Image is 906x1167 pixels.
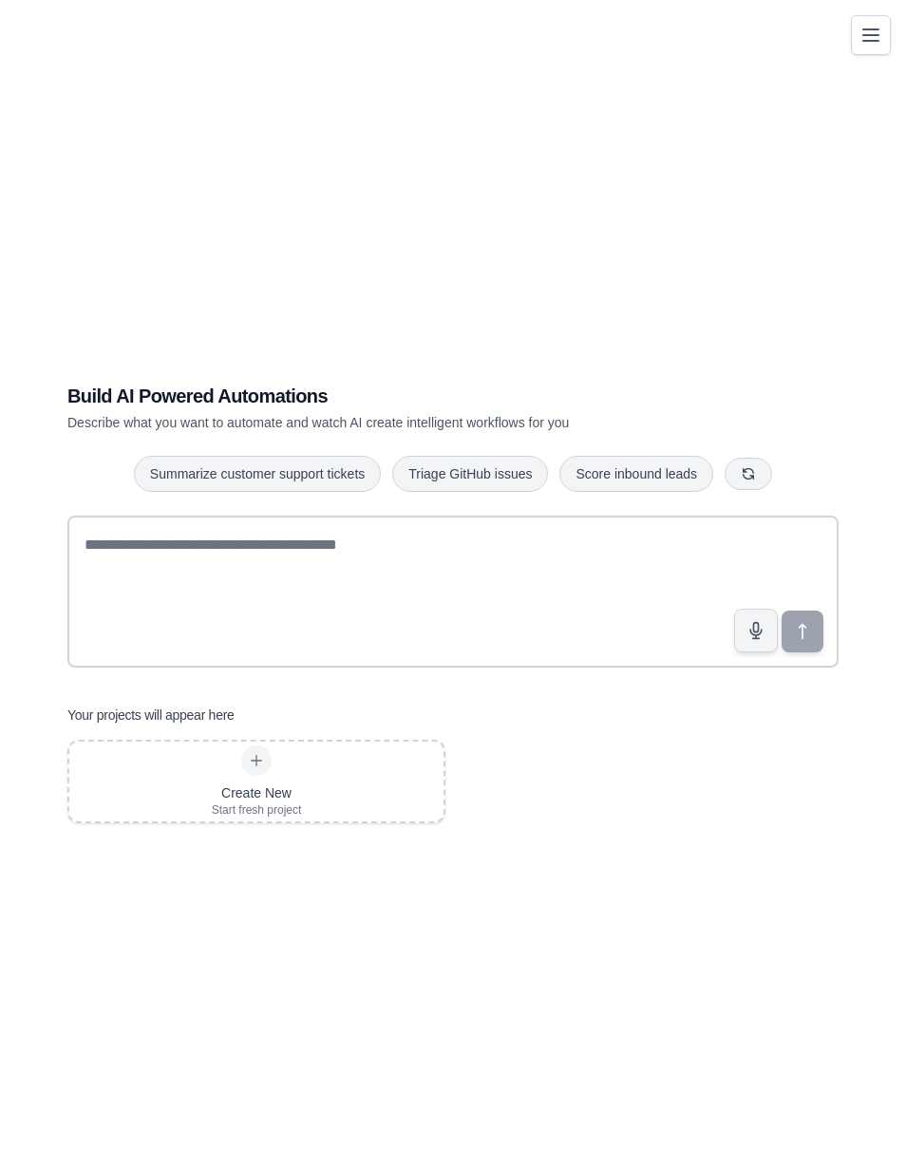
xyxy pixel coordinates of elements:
[212,802,302,818] div: Start fresh project
[134,456,381,492] button: Summarize customer support tickets
[734,609,778,652] button: Click to speak your automation idea
[67,706,235,725] h3: Your projects will appear here
[67,413,706,432] p: Describe what you want to automate and watch AI create intelligent workflows for you
[725,458,772,490] button: Get new suggestions
[67,383,706,409] h1: Build AI Powered Automations
[851,15,891,55] button: Toggle navigation
[392,456,548,492] button: Triage GitHub issues
[559,456,713,492] button: Score inbound leads
[212,783,302,802] div: Create New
